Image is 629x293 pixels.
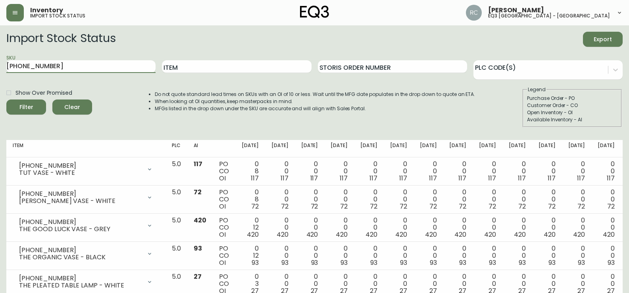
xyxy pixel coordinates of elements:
th: [DATE] [295,140,325,157]
span: 93 [519,258,526,267]
div: THE ORGANIC VASE - BLACK [19,254,142,261]
div: 0 0 [301,189,318,210]
div: 0 0 [420,189,437,210]
th: [DATE] [324,140,354,157]
span: 93 [608,258,615,267]
div: Available Inventory - AI [527,116,617,123]
div: Purchase Order - PO [527,95,617,102]
div: 0 0 [568,217,585,238]
span: 72 [370,202,377,211]
span: 93 [459,258,466,267]
div: 0 0 [449,217,466,238]
span: 117 [488,174,496,183]
span: 117 [194,159,202,169]
span: 93 [400,258,407,267]
span: 72 [429,202,437,211]
div: 0 0 [331,217,348,238]
th: [DATE] [235,140,265,157]
div: 0 0 [449,161,466,182]
div: 0 0 [331,245,348,266]
div: 0 0 [420,217,437,238]
div: 0 0 [479,189,496,210]
span: 72 [577,202,585,211]
span: 72 [489,202,496,211]
div: 0 0 [568,245,585,266]
td: 5.0 [165,214,187,242]
div: PO CO [219,189,229,210]
span: 420 [514,230,526,239]
div: [PHONE_NUMBER]THE GOOD LUCK VASE - GREY [13,217,159,234]
div: 0 0 [360,245,377,266]
span: 117 [518,174,526,183]
div: 0 12 [242,245,259,266]
span: 72 [340,202,348,211]
button: Clear [52,100,92,115]
span: OI [219,174,226,183]
div: 0 12 [242,217,259,238]
span: 420 [306,230,318,239]
span: 72 [281,202,289,211]
div: 0 0 [568,189,585,210]
span: 117 [399,174,407,183]
th: [DATE] [443,140,473,157]
td: 5.0 [165,242,187,270]
div: 0 0 [509,245,526,266]
span: Export [589,34,616,44]
div: 0 0 [509,189,526,210]
div: 0 0 [598,161,615,182]
td: 5.0 [165,157,187,186]
span: 420 [573,230,585,239]
div: 0 0 [420,161,437,182]
span: 93 [311,258,318,267]
div: 0 0 [539,245,556,266]
span: 420 [425,230,437,239]
span: 420 [484,230,496,239]
legend: Legend [527,86,546,93]
li: When looking at OI quantities, keep masterpacks in mind. [155,98,475,105]
div: 0 0 [271,217,289,238]
button: Export [583,32,623,47]
div: THE PLEATED TABLE LAMP - WHITE [19,282,142,289]
span: 93 [370,258,377,267]
span: 27 [194,272,202,281]
div: 0 0 [479,161,496,182]
span: 93 [578,258,585,267]
span: 420 [395,230,407,239]
th: [DATE] [473,140,502,157]
div: 0 0 [479,217,496,238]
div: 0 0 [271,245,289,266]
h5: import stock status [30,13,85,18]
span: 117 [458,174,466,183]
span: 93 [281,258,289,267]
span: OI [219,202,226,211]
div: 0 0 [301,245,318,266]
div: [PHONE_NUMBER]THE PLEATED TABLE LAMP - WHITE [13,273,159,291]
span: 93 [340,258,348,267]
h5: eq3 [GEOGRAPHIC_DATA] - [GEOGRAPHIC_DATA] [488,13,610,18]
div: 0 0 [301,161,318,182]
span: 93 [252,258,259,267]
div: 0 0 [331,189,348,210]
th: [DATE] [562,140,592,157]
span: 72 [311,202,318,211]
img: logo [300,6,329,18]
span: 117 [369,174,377,183]
li: MFGs listed in the drop down under the SKU are accurate and will align with Sales Portal. [155,105,475,112]
span: 420 [603,230,615,239]
th: [DATE] [384,140,414,157]
span: 72 [194,188,202,197]
span: 117 [310,174,318,183]
th: Item [6,140,165,157]
span: 420 [544,230,556,239]
span: 93 [194,244,202,253]
div: 0 0 [598,217,615,238]
div: Customer Order - CO [527,102,617,109]
div: [PHONE_NUMBER]TUT VASE - WHITE [13,161,159,178]
div: 0 0 [568,161,585,182]
div: Filter [19,102,33,112]
div: PO CO [219,217,229,238]
span: 117 [577,174,585,183]
h2: Import Stock Status [6,32,115,47]
th: [DATE] [354,140,384,157]
span: 420 [454,230,466,239]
